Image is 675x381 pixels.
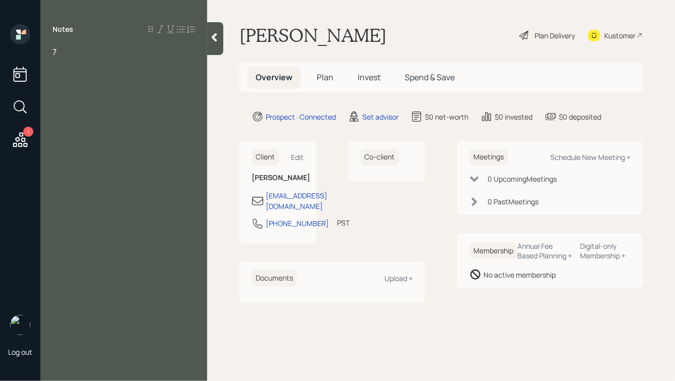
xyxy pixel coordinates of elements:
div: PST [337,217,350,228]
div: Schedule New Meeting + [550,152,631,162]
h6: Meetings [469,149,508,166]
div: 0 Upcoming Meeting s [488,174,557,184]
h6: Membership [469,243,517,259]
div: Annual Fee Based Planning + [517,241,572,260]
h1: [PERSON_NAME] [239,24,387,46]
span: Invest [358,72,380,83]
div: 1 [23,127,33,137]
div: 0 Past Meeting s [488,196,539,207]
div: [EMAIL_ADDRESS][DOMAIN_NAME] [266,190,327,211]
div: No active membership [484,269,556,280]
div: Kustomer [604,30,636,41]
span: Plan [317,72,333,83]
div: Edit [292,152,304,162]
div: Set advisor [362,112,399,122]
div: [PHONE_NUMBER] [266,218,329,229]
div: $0 net-worth [425,112,468,122]
span: Spend & Save [405,72,455,83]
div: Upload + [384,274,413,283]
div: $0 invested [495,112,533,122]
div: Prospect · Connected [266,112,336,122]
h6: Client [252,149,279,166]
div: Plan Delivery [535,30,575,41]
img: hunter_neumayer.jpg [10,315,30,335]
h6: Documents [252,270,297,287]
h6: [PERSON_NAME] [252,174,304,182]
div: $0 deposited [559,112,601,122]
span: 7 [53,46,57,58]
label: Notes [53,24,73,34]
div: Digital-only Membership + [581,241,631,260]
span: Overview [256,72,293,83]
h6: Co-client [361,149,399,166]
div: Log out [8,347,32,357]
